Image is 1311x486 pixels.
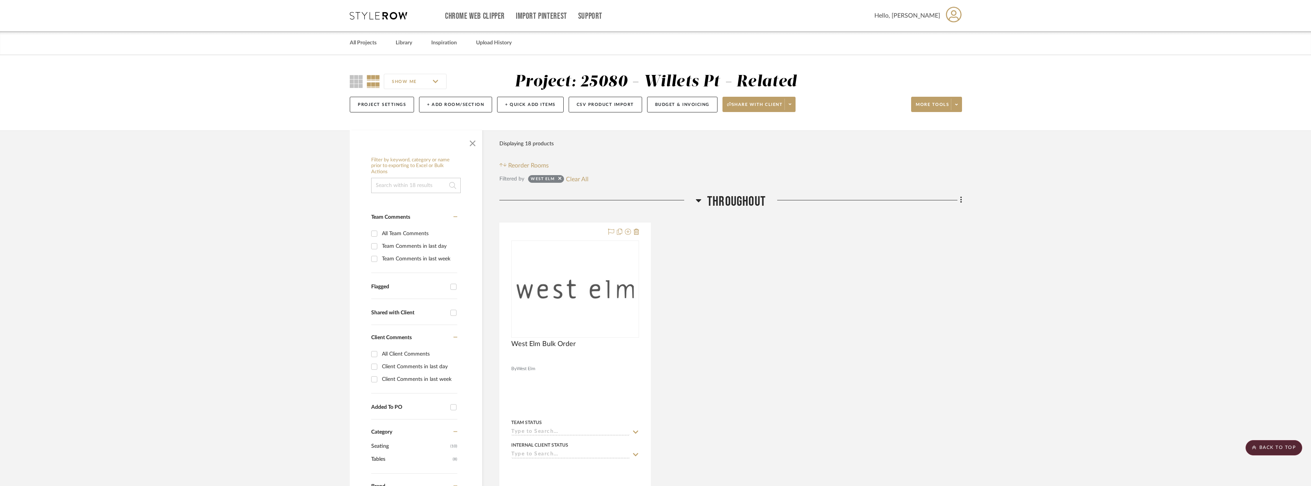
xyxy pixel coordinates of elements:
div: Displaying 18 products [499,136,554,151]
button: Clear All [566,174,589,184]
button: + Quick Add Items [497,97,564,112]
button: Close [465,134,480,150]
div: West Elm [531,176,554,184]
button: + Add Room/Section [419,97,492,112]
div: Client Comments in last day [382,361,455,373]
div: Client Comments in last week [382,373,455,385]
button: Share with client [722,97,796,112]
span: Team Comments [371,215,410,220]
a: Import Pinterest [516,13,567,20]
div: Added To PO [371,404,447,411]
div: Team Comments in last week [382,253,455,265]
img: West Elm Bulk Order [512,254,638,325]
a: All Projects [350,38,377,48]
span: Client Comments [371,335,412,340]
span: West Elm Bulk Order [511,340,576,348]
button: More tools [911,97,962,112]
a: Library [396,38,412,48]
div: All Team Comments [382,228,455,240]
input: Type to Search… [511,429,630,436]
button: Project Settings [350,97,414,112]
div: Team Status [511,419,542,426]
input: Search within 18 results [371,178,461,193]
div: Shared with Client [371,310,447,316]
scroll-to-top-button: BACK TO TOP [1246,440,1302,455]
span: Seating [371,440,448,453]
span: Share with client [727,102,783,113]
span: Tables [371,453,451,466]
div: Flagged [371,284,447,290]
a: Chrome Web Clipper [445,13,505,20]
span: Hello, [PERSON_NAME] [874,11,940,20]
span: By [511,365,517,372]
input: Type to Search… [511,451,630,458]
div: Team Comments in last day [382,240,455,252]
span: Throughout [707,193,766,210]
a: Support [578,13,602,20]
span: More tools [916,102,949,113]
button: Budget & Invoicing [647,97,717,112]
span: West Elm [517,365,535,372]
div: Internal Client Status [511,442,568,449]
h6: Filter by keyword, category or name prior to exporting to Excel or Bulk Actions [371,157,461,175]
button: CSV Product Import [569,97,642,112]
div: All Client Comments [382,348,455,360]
div: Filtered by [499,175,524,183]
span: Reorder Rooms [508,161,549,170]
a: Upload History [476,38,512,48]
span: (8) [453,453,457,465]
span: Category [371,429,392,436]
span: (10) [450,440,457,452]
div: Project: 25080 - Willets Pt - Related [515,74,797,90]
button: Reorder Rooms [499,161,549,170]
a: Inspiration [431,38,457,48]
